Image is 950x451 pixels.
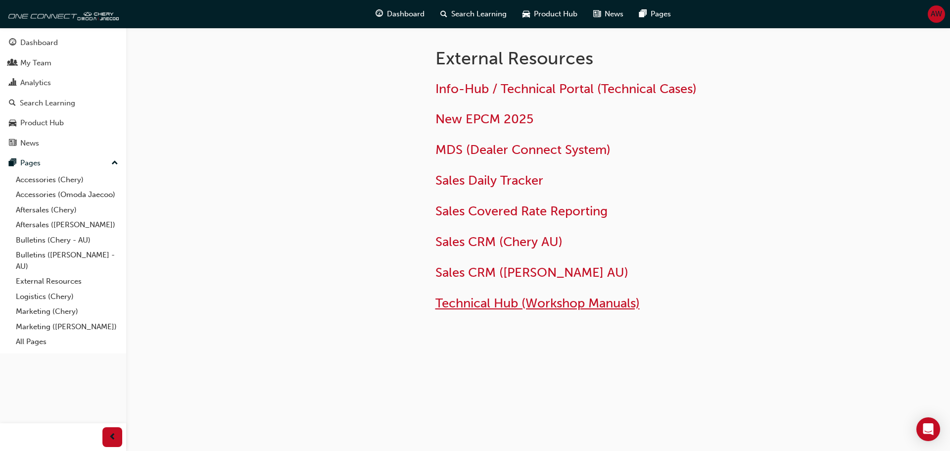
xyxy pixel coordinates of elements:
[20,37,58,49] div: Dashboard
[20,98,75,109] div: Search Learning
[20,117,64,129] div: Product Hub
[4,94,122,112] a: Search Learning
[435,173,543,188] a: Sales Daily Tracker
[5,4,119,24] img: oneconnect
[534,8,577,20] span: Product Hub
[4,154,122,172] button: Pages
[4,32,122,154] button: DashboardMy TeamAnalyticsSearch LearningProduct HubNews
[387,8,425,20] span: Dashboard
[435,48,760,69] h1: External Resources
[916,417,940,441] div: Open Intercom Messenger
[12,274,122,289] a: External Resources
[20,157,41,169] div: Pages
[12,304,122,319] a: Marketing (Chery)
[435,296,640,311] a: Technical Hub (Workshop Manuals)
[12,202,122,218] a: Aftersales (Chery)
[9,119,16,128] span: car-icon
[585,4,631,24] a: news-iconNews
[20,77,51,89] div: Analytics
[4,54,122,72] a: My Team
[12,217,122,233] a: Aftersales ([PERSON_NAME])
[928,5,945,23] button: AW
[435,142,611,157] a: MDS (Dealer Connect System)
[12,319,122,335] a: Marketing ([PERSON_NAME])
[20,138,39,149] div: News
[9,39,16,48] span: guage-icon
[9,159,16,168] span: pages-icon
[9,79,16,88] span: chart-icon
[12,172,122,188] a: Accessories (Chery)
[20,57,51,69] div: My Team
[631,4,679,24] a: pages-iconPages
[9,99,16,108] span: search-icon
[435,111,533,127] a: New EPCM 2025
[522,8,530,20] span: car-icon
[9,59,16,68] span: people-icon
[605,8,623,20] span: News
[12,334,122,350] a: All Pages
[435,81,697,97] a: Info-Hub / Technical Portal (Technical Cases)
[368,4,432,24] a: guage-iconDashboard
[4,34,122,52] a: Dashboard
[451,8,507,20] span: Search Learning
[931,8,942,20] span: AW
[12,289,122,304] a: Logistics (Chery)
[376,8,383,20] span: guage-icon
[440,8,447,20] span: search-icon
[12,233,122,248] a: Bulletins (Chery - AU)
[12,187,122,202] a: Accessories (Omoda Jaecoo)
[639,8,647,20] span: pages-icon
[435,265,628,280] a: Sales CRM ([PERSON_NAME] AU)
[593,8,601,20] span: news-icon
[435,203,608,219] a: Sales Covered Rate Reporting
[432,4,515,24] a: search-iconSearch Learning
[12,248,122,274] a: Bulletins ([PERSON_NAME] - AU)
[9,139,16,148] span: news-icon
[4,114,122,132] a: Product Hub
[651,8,671,20] span: Pages
[109,431,116,444] span: prev-icon
[4,74,122,92] a: Analytics
[515,4,585,24] a: car-iconProduct Hub
[111,157,118,170] span: up-icon
[435,234,563,250] a: Sales CRM (Chery AU)
[4,134,122,152] a: News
